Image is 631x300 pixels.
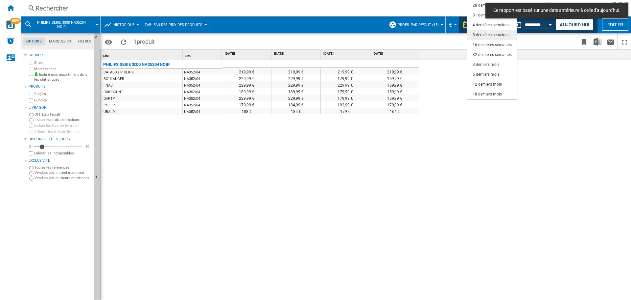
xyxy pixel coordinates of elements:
div: 18 derniers mois [473,92,502,97]
div: 12 derniers mois [473,82,502,87]
div: 28 derniers jours [473,3,502,8]
div: 16 dernières semaines [473,42,512,48]
span: Ce rapport est basé sur une date antérieure à celle d'aujourd'hui. [491,7,622,14]
div: 32 dernières semaines [473,52,512,58]
div: 6 derniers mois [473,72,500,77]
div: 4 dernières semaines [473,22,509,28]
div: 8 dernières semaines [473,32,509,38]
div: 3 derniers mois [473,62,500,68]
div: 31 derniers jours [473,13,502,18]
